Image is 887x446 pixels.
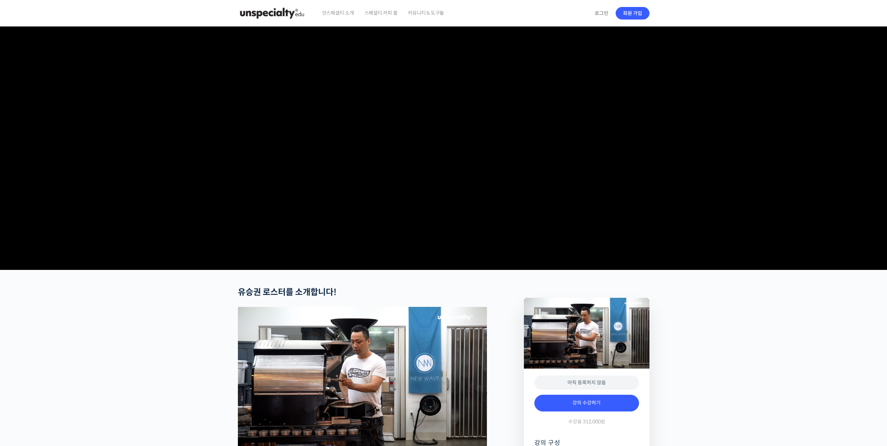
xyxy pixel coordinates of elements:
[616,7,649,20] a: 회원 가입
[238,287,337,297] strong: 유승권 로스터를 소개합니다!
[534,376,639,390] div: 아직 등록하지 않음
[534,395,639,411] a: 강의 수강하기
[568,418,605,425] span: 수강료 312,000원
[591,5,612,21] a: 로그인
